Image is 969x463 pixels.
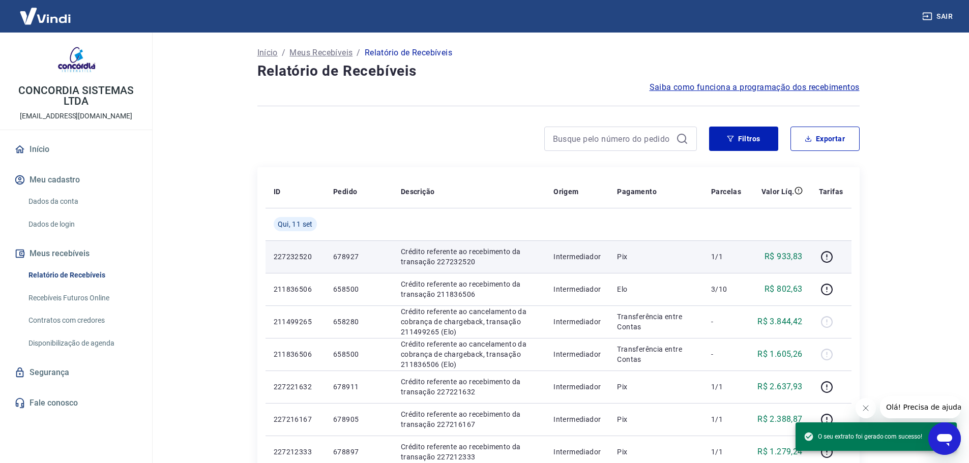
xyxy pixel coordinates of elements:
[617,284,695,294] p: Elo
[553,284,601,294] p: Intermediador
[711,317,741,327] p: -
[274,414,317,424] p: 227216167
[761,187,795,197] p: Valor Líq.
[928,422,961,455] iframe: Botão para abrir a janela de mensagens
[274,284,317,294] p: 211836506
[856,398,876,418] iframe: Fechar mensagem
[757,316,802,328] p: R$ 3.844,42
[6,7,85,15] span: Olá! Precisa de ajuda?
[765,283,803,295] p: R$ 802,63
[274,382,317,392] p: 227221632
[12,242,140,265] button: Meus recebíveis
[257,61,860,81] h4: Relatório de Recebíveis
[757,348,802,360] p: R$ 1.605,26
[333,252,385,262] p: 678927
[617,447,695,457] p: Pix
[711,382,741,392] p: 1/1
[8,85,144,107] p: CONCORDIA SISTEMAS LTDA
[757,413,802,425] p: R$ 2.388,87
[274,317,317,327] p: 211499265
[12,392,140,414] a: Fale conosco
[257,47,278,59] a: Início
[711,252,741,262] p: 1/1
[617,414,695,424] p: Pix
[553,252,601,262] p: Intermediador
[12,138,140,161] a: Início
[333,317,385,327] p: 658280
[333,187,357,197] p: Pedido
[401,442,538,462] p: Crédito referente ao recebimento da transação 227212333
[920,7,957,26] button: Sair
[553,131,672,146] input: Busque pelo número do pedido
[274,447,317,457] p: 227212333
[24,310,140,331] a: Contratos com credores
[401,246,538,267] p: Crédito referente ao recebimento da transação 227232520
[365,47,452,59] p: Relatório de Recebíveis
[274,349,317,359] p: 211836506
[24,214,140,235] a: Dados de login
[711,284,741,294] p: 3/10
[650,81,860,94] a: Saiba como funciona a programação dos recebimentos
[24,265,140,286] a: Relatório de Recebíveis
[333,284,385,294] p: 658500
[20,111,132,121] p: [EMAIL_ADDRESS][DOMAIN_NAME]
[274,187,281,197] p: ID
[12,361,140,384] a: Segurança
[711,349,741,359] p: -
[401,339,538,369] p: Crédito referente ao cancelamento da cobrança de chargeback, transação 211836506 (Elo)
[553,382,601,392] p: Intermediador
[617,252,695,262] p: Pix
[880,396,961,418] iframe: Mensagem da empresa
[24,288,140,308] a: Recebíveis Futuros Online
[12,169,140,191] button: Meu cadastro
[24,333,140,354] a: Disponibilização de agenda
[333,447,385,457] p: 678897
[289,47,353,59] a: Meus Recebíveis
[56,41,97,81] img: a68c8fd8-fab5-48c0-8bd6-9edace40e89e.jpeg
[401,306,538,337] p: Crédito referente ao cancelamento da cobrança de chargeback, transação 211499265 (Elo)
[401,377,538,397] p: Crédito referente ao recebimento da transação 227221632
[278,219,313,229] span: Qui, 11 set
[790,127,860,151] button: Exportar
[333,349,385,359] p: 658500
[617,344,695,364] p: Transferência entre Contas
[553,447,601,457] p: Intermediador
[282,47,285,59] p: /
[553,187,578,197] p: Origem
[709,127,778,151] button: Filtros
[274,252,317,262] p: 227232520
[357,47,360,59] p: /
[401,279,538,299] p: Crédito referente ao recebimento da transação 211836506
[333,414,385,424] p: 678905
[553,349,601,359] p: Intermediador
[553,317,601,327] p: Intermediador
[553,414,601,424] p: Intermediador
[617,312,695,332] p: Transferência entre Contas
[401,187,435,197] p: Descrição
[12,1,78,32] img: Vindi
[757,381,802,393] p: R$ 2.637,93
[617,382,695,392] p: Pix
[711,447,741,457] p: 1/1
[757,446,802,458] p: R$ 1.279,24
[711,187,741,197] p: Parcelas
[401,409,538,429] p: Crédito referente ao recebimento da transação 227216167
[617,187,657,197] p: Pagamento
[765,251,803,263] p: R$ 933,83
[24,191,140,212] a: Dados da conta
[711,414,741,424] p: 1/1
[819,187,843,197] p: Tarifas
[333,382,385,392] p: 678911
[804,431,922,442] span: O seu extrato foi gerado com sucesso!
